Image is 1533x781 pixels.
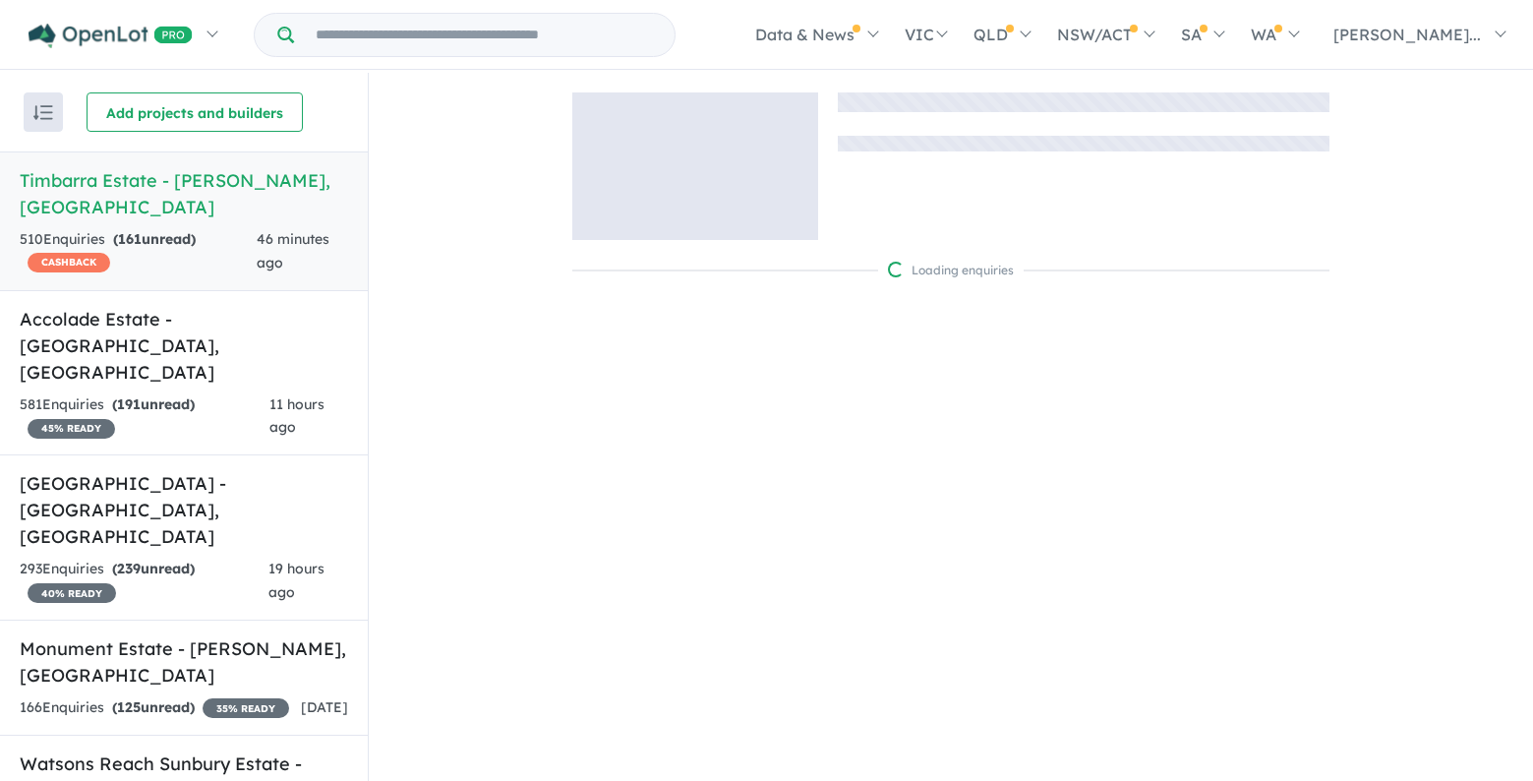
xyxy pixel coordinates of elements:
[1333,25,1481,44] span: [PERSON_NAME]...
[20,228,257,275] div: 510 Enquir ies
[117,560,141,577] span: 239
[112,698,195,716] strong: ( unread)
[20,393,269,441] div: 581 Enquir ies
[87,92,303,132] button: Add projects and builders
[29,24,193,48] img: Openlot PRO Logo White
[33,105,53,120] img: sort.svg
[888,261,1014,280] div: Loading enquiries
[118,230,142,248] span: 161
[20,558,268,605] div: 293 Enquir ies
[112,560,195,577] strong: ( unread)
[20,635,348,689] h5: Monument Estate - [PERSON_NAME] , [GEOGRAPHIC_DATA]
[257,230,329,271] span: 46 minutes ago
[28,419,115,439] span: 45 % READY
[28,583,116,603] span: 40 % READY
[112,395,195,413] strong: ( unread)
[20,167,348,220] h5: Timbarra Estate - [PERSON_NAME] , [GEOGRAPHIC_DATA]
[117,698,141,716] span: 125
[269,395,324,437] span: 11 hours ago
[20,306,348,386] h5: Accolade Estate - [GEOGRAPHIC_DATA] , [GEOGRAPHIC_DATA]
[20,470,348,550] h5: [GEOGRAPHIC_DATA] - [GEOGRAPHIC_DATA] , [GEOGRAPHIC_DATA]
[20,696,289,720] div: 166 Enquir ies
[203,698,289,718] span: 35 % READY
[117,395,141,413] span: 191
[28,253,110,272] span: CASHBACK
[113,230,196,248] strong: ( unread)
[268,560,324,601] span: 19 hours ago
[298,14,671,56] input: Try estate name, suburb, builder or developer
[301,698,348,716] span: [DATE]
